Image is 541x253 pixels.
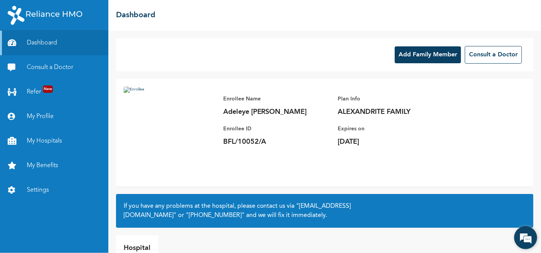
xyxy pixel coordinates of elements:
p: Plan Info [338,94,445,103]
span: New [43,85,53,93]
h2: If you have any problems at the hospital, please contact us via or and we will fix it immediately. [124,202,526,220]
button: Consult a Doctor [465,46,522,64]
p: Expires on [338,124,445,133]
p: Enrollee ID [223,124,330,133]
img: RelianceHMO's Logo [8,6,82,25]
p: ALEXANDRITE FAMILY [338,107,445,117]
img: Enrollee [124,87,216,179]
p: Enrollee Name [223,94,330,103]
button: Add Family Member [395,46,461,63]
h2: Dashboard [116,10,155,21]
p: BFL/10052/A [223,137,330,146]
p: [DATE] [338,137,445,146]
p: Adeleye [PERSON_NAME] [223,107,330,117]
a: "[PHONE_NUMBER]" [186,212,245,219]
